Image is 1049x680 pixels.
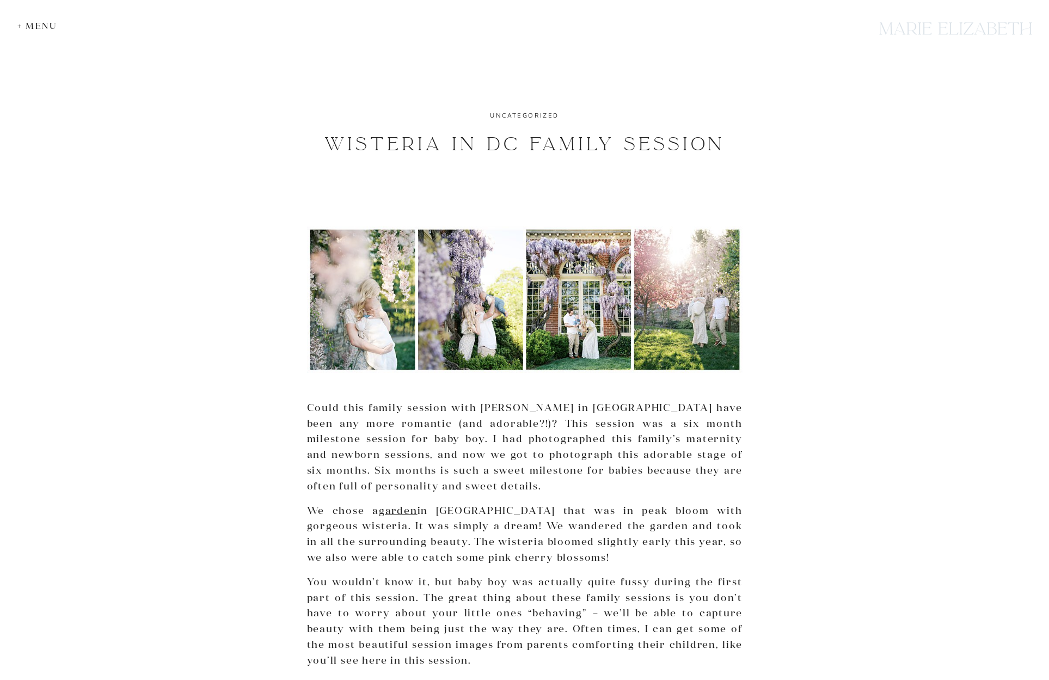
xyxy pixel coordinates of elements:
p: We chose a in [GEOGRAPHIC_DATA] that was in peak bloom with gorgeous wisteria. It was simply a dr... [307,503,743,566]
a: Uncategorized [490,111,559,119]
h1: Wisteria in DC Family Session [320,134,731,154]
a: garden [379,504,418,517]
p: Could this family session with [PERSON_NAME] in [GEOGRAPHIC_DATA] have been any more romantic (an... [307,400,743,494]
div: + Menu [17,21,63,31]
p: You wouldn’t know it, but baby boy was actually quite fussy during the first part of this session... [307,574,743,669]
img: A Collage Of Four Images From A Family Session With Wisteria In Dc. [307,226,743,373]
